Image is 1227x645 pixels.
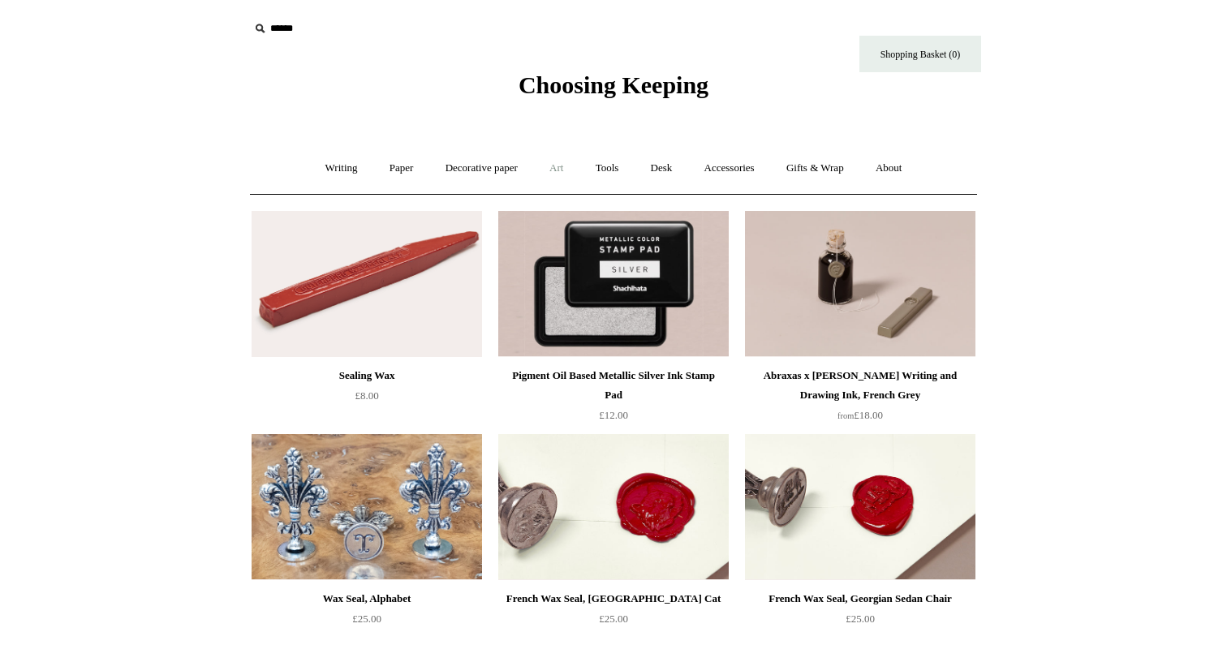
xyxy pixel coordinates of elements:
span: £8.00 [355,389,378,402]
a: Wax Seal, Alphabet Wax Seal, Alphabet [252,434,482,580]
a: Accessories [690,147,769,190]
a: Decorative paper [431,147,532,190]
span: from [837,411,854,420]
a: Pigment Oil Based Metallic Silver Ink Stamp Pad Pigment Oil Based Metallic Silver Ink Stamp Pad [498,211,729,357]
div: French Wax Seal, [GEOGRAPHIC_DATA] Cat [502,589,725,608]
a: Gifts & Wrap [772,147,859,190]
a: Abraxas x Steve Harrison Writing and Drawing Ink, French Grey Abraxas x Steve Harrison Writing an... [745,211,975,357]
a: Sealing Wax Sealing Wax [252,211,482,357]
img: French Wax Seal, Cheshire Cat [498,434,729,580]
a: Tools [581,147,634,190]
a: Shopping Basket (0) [859,36,981,72]
a: Desk [636,147,687,190]
div: Sealing Wax [256,366,478,385]
img: Abraxas x Steve Harrison Writing and Drawing Ink, French Grey [745,211,975,357]
div: Pigment Oil Based Metallic Silver Ink Stamp Pad [502,366,725,405]
a: About [861,147,917,190]
img: French Wax Seal, Georgian Sedan Chair [745,434,975,580]
a: Art [535,147,578,190]
a: French Wax Seal, Georgian Sedan Chair French Wax Seal, Georgian Sedan Chair [745,434,975,580]
a: Abraxas x [PERSON_NAME] Writing and Drawing Ink, French Grey from£18.00 [745,366,975,432]
a: French Wax Seal, Cheshire Cat French Wax Seal, Cheshire Cat [498,434,729,580]
span: Choosing Keeping [519,71,708,98]
img: Sealing Wax [252,211,482,357]
a: Paper [375,147,428,190]
span: £18.00 [837,409,883,421]
span: £25.00 [846,613,875,625]
span: £25.00 [352,613,381,625]
div: French Wax Seal, Georgian Sedan Chair [749,589,971,608]
img: Pigment Oil Based Metallic Silver Ink Stamp Pad [498,211,729,357]
a: Choosing Keeping [519,84,708,96]
a: Sealing Wax £8.00 [252,366,482,432]
img: Wax Seal, Alphabet [252,434,482,580]
div: Abraxas x [PERSON_NAME] Writing and Drawing Ink, French Grey [749,366,971,405]
span: £12.00 [599,409,628,421]
div: Wax Seal, Alphabet [256,589,478,608]
a: Writing [311,147,372,190]
a: Pigment Oil Based Metallic Silver Ink Stamp Pad £12.00 [498,366,729,432]
span: £25.00 [599,613,628,625]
